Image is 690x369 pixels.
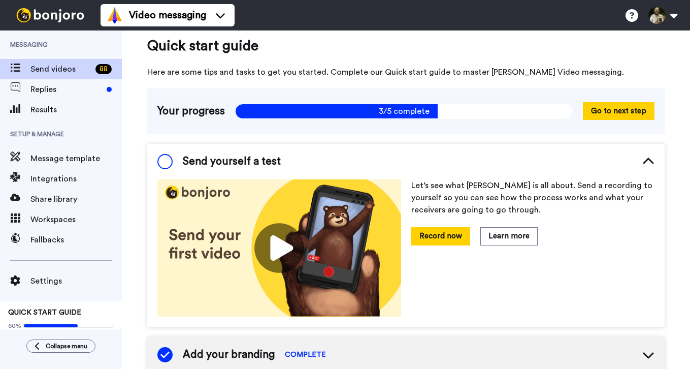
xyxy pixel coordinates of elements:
[46,342,87,350] span: Collapse menu
[183,347,275,362] span: Add your branding
[480,227,538,245] button: Learn more
[183,154,281,169] span: Send yourself a test
[30,63,91,75] span: Send videos
[411,227,470,245] button: Record now
[107,7,123,23] img: vm-color.svg
[8,322,21,330] span: 60%
[30,173,122,185] span: Integrations
[26,340,95,353] button: Collapse menu
[235,104,573,119] span: 3/5 complete
[147,66,665,78] span: Here are some tips and tasks to get you started. Complete our Quick start guide to master [PERSON...
[129,8,206,22] span: Video messaging
[583,102,654,120] button: Go to next step
[12,8,88,22] img: bj-logo-header-white.svg
[285,350,326,360] span: COMPLETE
[30,234,122,246] span: Fallbacks
[157,179,401,317] img: 178eb3909c0dc23ce44563bdb6dc2c11.jpg
[30,83,103,96] span: Replies
[30,104,122,116] span: Results
[8,309,81,316] span: QUICK START GUIDE
[30,275,122,287] span: Settings
[157,104,225,119] span: Your progress
[411,179,655,216] p: Let’s see what [PERSON_NAME] is all about. Send a recording to yourself so you can see how the pr...
[147,36,665,56] span: Quick start guide
[30,193,122,205] span: Share library
[95,64,112,74] div: 88
[30,152,122,165] span: Message template
[30,213,122,226] span: Workspaces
